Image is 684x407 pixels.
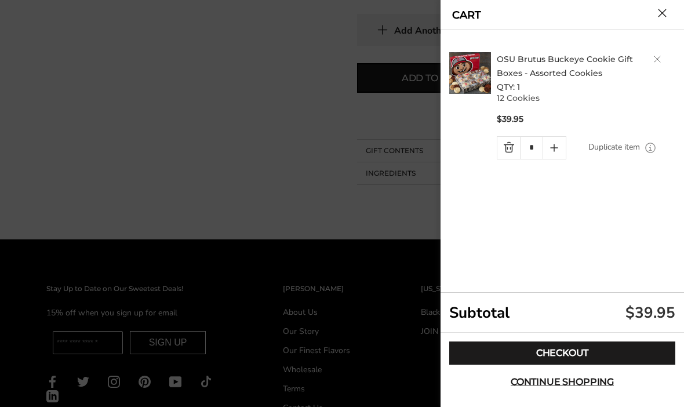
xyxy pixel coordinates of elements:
a: Duplicate item [588,141,640,154]
a: Checkout [449,341,675,365]
button: Close cart [658,9,667,17]
button: Continue shopping [449,370,675,394]
div: $39.95 [625,303,675,323]
a: Delete product [654,56,661,63]
h2: QTY: 1 [497,52,679,94]
img: C. Krueger's. image [449,52,491,94]
p: 12 Cookies [497,94,679,102]
span: $39.95 [497,114,523,125]
div: Subtotal [441,293,684,333]
input: Quantity Input [520,137,543,159]
span: Continue shopping [511,377,614,387]
a: Quantity minus button [497,137,520,159]
a: CART [452,10,481,20]
a: OSU Brutus Buckeye Cookie Gift Boxes - Assorted Cookies [497,54,633,78]
a: Quantity plus button [543,137,566,159]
